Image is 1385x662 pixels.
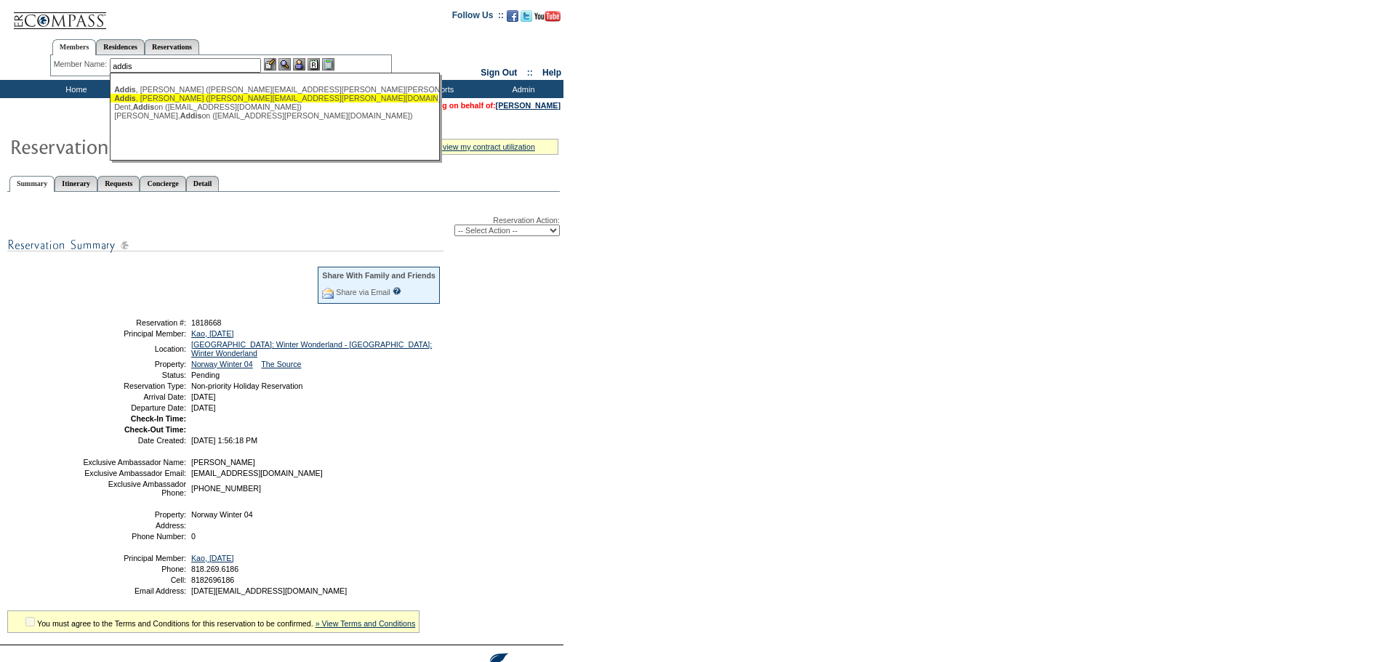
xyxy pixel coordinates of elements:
div: Dent, on ([EMAIL_ADDRESS][DOMAIN_NAME]) [114,102,434,111]
span: [EMAIL_ADDRESS][DOMAIN_NAME] [191,469,323,477]
a: Follow us on Twitter [521,15,532,23]
a: [PERSON_NAME] [496,101,561,110]
img: View [278,58,291,70]
img: subTtlResSummary.gif [7,236,443,254]
a: Itinerary [55,176,97,191]
a: Reservations [145,39,199,55]
td: Follow Us :: [452,9,504,26]
div: , [PERSON_NAME] ([PERSON_NAME][EMAIL_ADDRESS][PERSON_NAME][PERSON_NAME][DOMAIN_NAME]) [114,85,434,94]
td: Departure Date: [82,403,186,412]
img: Reservations [308,58,320,70]
span: [DATE] [191,403,216,412]
td: Reservation Type: [82,382,186,390]
td: Property: [82,360,186,368]
td: Exclusive Ambassador Email: [82,469,186,477]
img: Follow us on Twitter [521,10,532,22]
span: You must agree to the Terms and Conditions for this reservation to be confirmed. [37,619,313,628]
span: 0 [191,532,196,541]
td: Email Address: [82,586,186,595]
a: Summary [9,176,55,192]
a: » view my contract utilization [436,142,535,151]
a: Sign Out [481,68,517,78]
span: Addis [133,102,155,111]
div: Reservation Action: [7,216,560,236]
a: Concierge [140,176,185,191]
td: Admin [480,80,563,98]
a: Kao, [DATE] [191,554,233,562]
a: Norway Winter 04 [191,360,253,368]
span: 8182696186 [191,576,234,584]
td: Home [33,80,116,98]
span: [PHONE_NUMBER] [191,484,261,493]
td: Arrival Date: [82,392,186,401]
td: Reservation #: [82,318,186,327]
img: Subscribe to our YouTube Channel [534,11,561,22]
span: Addis [114,85,136,94]
td: Phone Number: [82,532,186,541]
td: Principal Member: [82,554,186,562]
img: Become our fan on Facebook [507,10,518,22]
a: Detail [186,176,220,191]
img: b_edit.gif [264,58,276,70]
strong: Check-Out Time: [124,425,186,434]
a: Members [52,39,97,55]
td: Status: [82,371,186,379]
span: Addis [180,111,202,120]
td: Date Created: [82,436,186,445]
span: [PERSON_NAME] [191,458,255,467]
span: [DATE] 1:56:18 PM [191,436,257,445]
img: Impersonate [293,58,305,70]
span: Norway Winter 04 [191,510,253,519]
td: Address: [82,521,186,530]
span: Addis [114,94,136,102]
a: Requests [97,176,140,191]
a: Share via Email [336,288,390,296]
span: 1818668 [191,318,222,327]
img: b_calculator.gif [322,58,334,70]
div: Share With Family and Friends [322,271,435,280]
a: Residences [96,39,145,55]
span: Non-priority Holiday Reservation [191,382,302,390]
div: Member Name: [54,58,110,70]
a: The Source [261,360,301,368]
span: :: [527,68,533,78]
input: What is this? [393,287,401,295]
td: Location: [82,340,186,358]
span: Pending [191,371,220,379]
strong: Check-In Time: [131,414,186,423]
div: [PERSON_NAME], on ([EMAIL_ADDRESS][PERSON_NAME][DOMAIN_NAME]) [114,111,434,120]
span: You are acting on behalf of: [394,101,561,110]
div: , [PERSON_NAME] ([PERSON_NAME][EMAIL_ADDRESS][PERSON_NAME][DOMAIN_NAME]) [114,94,434,102]
td: Property: [82,510,186,519]
a: [GEOGRAPHIC_DATA]: Winter Wonderland - [GEOGRAPHIC_DATA]: Winter Wonderland [191,340,432,358]
span: [DATE][EMAIL_ADDRESS][DOMAIN_NAME] [191,586,347,595]
a: Help [542,68,561,78]
a: Become our fan on Facebook [507,15,518,23]
td: Cell: [82,576,186,584]
td: Exclusive Ambassador Phone: [82,480,186,497]
td: Exclusive Ambassador Name: [82,458,186,467]
a: Subscribe to our YouTube Channel [534,15,561,23]
td: Phone: [82,565,186,573]
td: Principal Member: [82,329,186,338]
a: Kao, [DATE] [191,329,233,338]
a: » View Terms and Conditions [316,619,416,628]
img: Reservaton Summary [9,132,300,161]
span: 818.269.6186 [191,565,238,573]
span: [DATE] [191,392,216,401]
